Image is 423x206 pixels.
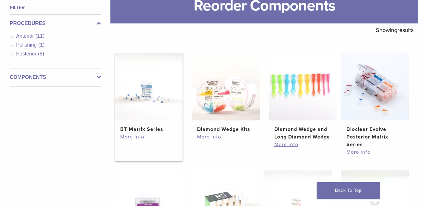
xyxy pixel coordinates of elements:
[346,148,404,156] a: More info
[192,53,259,120] img: Diamond Wedge Kits
[197,126,254,133] h2: Diamond Wedge Kits
[346,126,404,148] h2: Bioclear Evolve Posterior Matrix Series
[16,51,38,56] span: Posterior
[120,133,177,141] a: More info
[274,126,332,141] h2: Diamond Wedge and Long Diamond Wedge
[10,20,101,27] label: Procedures
[269,53,337,140] a: Diamond Wedge and Long Diamond WedgeDiamond Wedge and Long Diamond Wedge
[197,133,254,141] a: More info
[341,53,409,148] a: Bioclear Evolve Posterior Matrix SeriesBioclear Evolve Posterior Matrix Series
[120,126,177,133] h2: BT Matrix Series
[38,42,45,48] span: (1)
[274,141,332,148] a: More info
[376,23,414,37] p: Showing results
[38,51,44,56] span: (8)
[115,53,183,120] img: BT Matrix Series
[269,53,337,120] img: Diamond Wedge and Long Diamond Wedge
[10,74,101,81] label: Components
[341,53,409,120] img: Bioclear Evolve Posterior Matrix Series
[16,42,38,48] span: Polishing
[115,53,183,133] a: BT Matrix SeriesBT Matrix Series
[16,33,35,39] span: Anterior
[317,182,380,199] a: Back To Top
[192,53,259,133] a: Diamond Wedge KitsDiamond Wedge Kits
[35,33,44,39] span: (11)
[10,4,101,11] h4: Filter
